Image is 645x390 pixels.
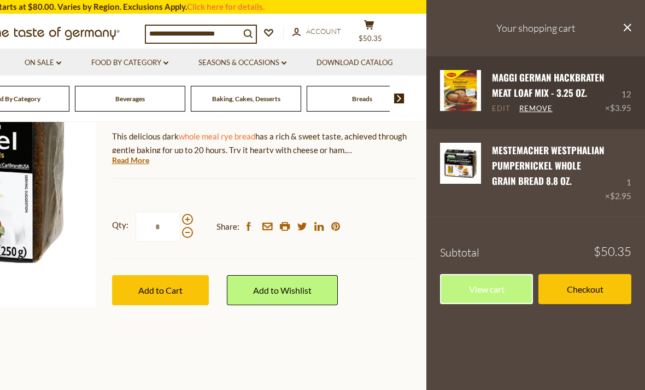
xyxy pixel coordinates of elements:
[492,104,511,114] a: Edit
[605,70,631,115] div: 12 ×
[138,285,183,295] span: Add to Cart
[519,104,553,114] a: Remove
[112,275,209,305] button: Add to Cart
[440,143,481,184] img: Mestemacher Westphalian Pumpernickel
[198,57,286,69] a: Seasons & Occasions
[25,57,61,69] a: On Sale
[316,57,393,69] a: Download Catalog
[492,143,605,188] a: Mestemacher Westphalian Pumpernickel Whole Grain Bread 8.8 oz.
[394,94,404,103] img: next arrow
[492,71,605,100] a: Maggi German Hackbraten Meat Loaf Mix - 3.25 oz.
[292,26,341,38] a: Account
[112,218,128,232] strong: Qty:
[359,34,382,43] span: $50.35
[440,246,479,259] span: Subtotal
[440,274,533,304] a: View cart
[212,95,280,103] a: Baking, Cakes, Desserts
[91,57,168,69] a: Food By Category
[353,20,385,47] button: $50.35
[440,143,481,203] a: Mestemacher Westphalian Pumpernickel
[227,275,338,305] a: Add to Wishlist
[216,220,239,234] span: Share:
[112,155,149,166] a: Read More
[352,95,372,103] a: Breads
[187,2,265,11] a: Click here for details.
[538,274,631,304] a: Checkout
[115,95,145,103] a: Beverages
[440,70,481,115] a: Maggi German Hackbraten Meat Loaf Mix
[605,143,631,203] div: 1 ×
[594,246,631,258] span: $50.35
[610,191,631,201] span: $2.95
[112,130,418,157] p: This delicious dark has a rich & sweet taste, achieved through gentle baking for up to 20 hours. ...
[136,212,180,242] input: Qty:
[179,131,255,141] a: whole meal rye bread
[306,27,341,36] span: Account
[440,70,481,111] img: Maggi German Hackbraten Meat Loaf Mix
[610,103,631,113] span: $3.95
